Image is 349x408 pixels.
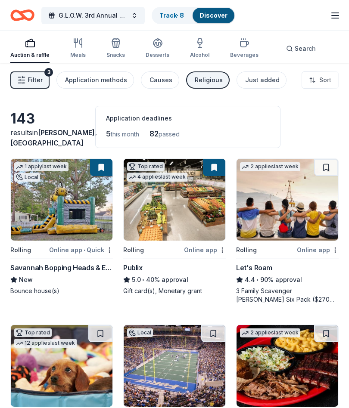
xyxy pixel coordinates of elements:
a: Image for Savannah Bopping Heads & Entertainment1 applylast weekLocalRollingOnline app•QuickSavan... [10,158,113,295]
div: Auction & raffle [10,52,50,59]
button: Alcohol [190,34,209,63]
span: 4.4 [245,275,255,285]
img: Image for Savannah Bopping Heads & Entertainment [11,159,112,241]
div: Local [14,173,40,182]
div: Online app [297,244,339,255]
span: 5.0 [132,275,141,285]
button: Sort [302,71,339,89]
button: Desserts [146,34,169,63]
button: Search [279,40,323,57]
div: Top rated [127,162,165,171]
div: Let's Roam [236,263,272,273]
span: [PERSON_NAME], [GEOGRAPHIC_DATA] [10,128,97,147]
div: 3 Family Scavenger [PERSON_NAME] Six Pack ($270 Value), 2 Date Night Scavenger [PERSON_NAME] Two ... [236,287,339,304]
div: Rolling [10,245,31,255]
div: Just added [245,75,280,85]
span: New [19,275,33,285]
span: 5 [106,129,111,138]
span: • [84,247,85,253]
div: 12 applies last week [14,339,77,348]
div: results [10,127,85,148]
img: Image for Let's Roam [237,159,338,241]
div: Alcohol [190,52,209,59]
button: Meals [70,34,86,63]
span: Filter [28,75,43,85]
div: Bounce house(s) [10,287,113,295]
span: Search [295,43,316,54]
button: Track· 8Discover [152,7,235,24]
div: Publix [123,263,143,273]
a: Home [10,5,34,25]
div: Online app Quick [49,244,113,255]
div: 3 [44,68,53,77]
div: 90% approval [236,275,339,285]
span: G.L.O.W. 3rd Annual Auction [59,10,128,21]
button: Religious [186,71,230,89]
button: Just added [237,71,287,89]
img: Image for Gas South District [124,325,225,407]
img: Image for BarkBox [11,325,112,407]
div: Application methods [65,75,127,85]
span: • [256,276,259,283]
div: Online app [184,244,226,255]
span: 82 [150,129,159,138]
button: Beverages [230,34,259,63]
button: Application methods [56,71,134,89]
div: Local [127,328,153,337]
span: in [10,128,97,147]
span: Sort [319,75,331,85]
div: Application deadlines [106,113,270,124]
div: 4 applies last week [127,173,187,182]
a: Track· 8 [159,12,184,19]
button: Causes [141,71,179,89]
div: Gift card(s), Monetary grant [123,287,226,295]
img: Image for Sonny's BBQ [237,325,338,407]
div: Savannah Bopping Heads & Entertainment [10,263,113,273]
span: passed [159,130,180,138]
div: 1 apply last week [14,162,69,171]
div: 143 [10,110,85,127]
span: this month [111,130,139,138]
div: Beverages [230,52,259,59]
a: Image for PublixTop rated4 applieslast weekRollingOnline appPublix5.0•40% approvalGift card(s), M... [123,158,226,295]
button: Auction & raffle [10,34,50,63]
div: Snacks [106,52,125,59]
a: Discover [199,12,227,19]
div: Religious [195,75,223,85]
div: Rolling [236,245,257,255]
div: 2 applies last week [240,162,300,171]
div: Desserts [146,52,169,59]
img: Image for Publix [124,159,225,241]
div: Meals [70,52,86,59]
div: Rolling [123,245,144,255]
a: Image for Let's Roam2 applieslast weekRollingOnline appLet's Roam4.4•90% approval3 Family Scaveng... [236,158,339,304]
button: G.L.O.W. 3rd Annual Auction [41,7,145,24]
div: Causes [150,75,172,85]
button: Filter3 [10,71,50,89]
div: Top rated [14,328,52,337]
div: 40% approval [123,275,226,285]
div: 2 applies last week [240,328,300,337]
button: Snacks [106,34,125,63]
span: • [142,276,144,283]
